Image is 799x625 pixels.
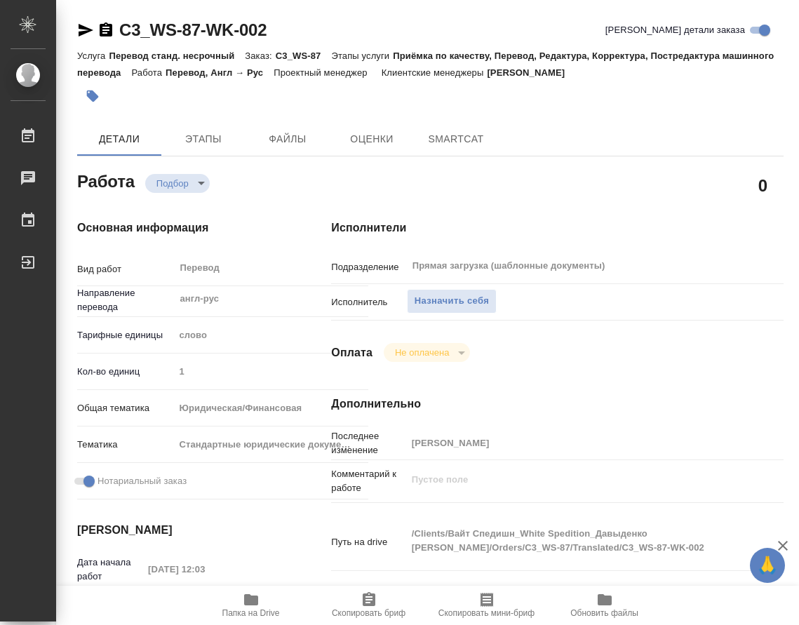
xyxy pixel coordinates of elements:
[77,286,174,314] p: Направление перевода
[274,67,370,78] p: Проектный менеджер
[131,67,166,78] p: Работа
[77,401,174,415] p: Общая тематика
[170,130,237,148] span: Этапы
[77,220,275,236] h4: Основная информация
[331,344,372,361] h4: Оплата
[407,289,497,314] button: Назначить себя
[570,608,638,618] span: Обновить файлы
[98,474,187,488] span: Нотариальный заказ
[254,130,321,148] span: Файлы
[422,130,490,148] span: SmartCat
[758,173,767,197] h2: 0
[77,22,94,39] button: Скопировать ссылку для ЯМессенджера
[77,51,109,61] p: Услуга
[174,323,368,347] div: слово
[331,260,406,274] p: Подразделение
[332,608,405,618] span: Скопировать бриф
[331,467,406,495] p: Комментарий к работе
[119,20,267,39] a: C3_WS-87-WK-002
[143,559,266,579] input: Пустое поле
[756,551,779,580] span: 🙏
[77,168,135,193] h2: Работа
[407,522,746,560] textarea: /Clients/Вайт Спедишн_White Spedition_Давыденко [PERSON_NAME]/Orders/C3_WS-87/Translated/C3_WS-87...
[77,51,774,78] p: Приёмка по качеству, Перевод, Редактура, Корректура, Постредактура машинного перевода
[331,396,784,412] h4: Дополнительно
[166,67,274,78] p: Перевод, Англ → Рус
[174,361,368,382] input: Пустое поле
[77,328,174,342] p: Тарифные единицы
[384,343,470,362] div: Подбор
[174,396,368,420] div: Юридическая/Финансовая
[605,23,745,37] span: [PERSON_NAME] детали заказа
[415,293,489,309] span: Назначить себя
[331,51,393,61] p: Этапы услуги
[331,295,406,309] p: Исполнитель
[438,608,535,618] span: Скопировать мини-бриф
[109,51,245,61] p: Перевод станд. несрочный
[222,608,280,618] span: Папка на Drive
[77,365,174,379] p: Кол-во единиц
[86,130,153,148] span: Детали
[245,51,275,61] p: Заказ:
[382,67,488,78] p: Клиентские менеджеры
[428,586,546,625] button: Скопировать мини-бриф
[77,81,108,112] button: Добавить тэг
[546,586,664,625] button: Обновить файлы
[77,522,275,539] h4: [PERSON_NAME]
[338,130,405,148] span: Оценки
[77,438,174,452] p: Тематика
[407,433,746,453] input: Пустое поле
[487,67,575,78] p: [PERSON_NAME]
[98,22,114,39] button: Скопировать ссылку
[310,586,428,625] button: Скопировать бриф
[174,433,368,457] div: Стандартные юридические документы, договоры, уставы
[152,177,193,189] button: Подбор
[276,51,332,61] p: C3_WS-87
[331,535,406,549] p: Путь на drive
[145,174,210,193] div: Подбор
[391,347,453,358] button: Не оплачена
[331,429,406,457] p: Последнее изменение
[77,262,174,276] p: Вид работ
[331,220,784,236] h4: Исполнители
[77,556,143,584] p: Дата начала работ
[192,586,310,625] button: Папка на Drive
[750,548,785,583] button: 🙏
